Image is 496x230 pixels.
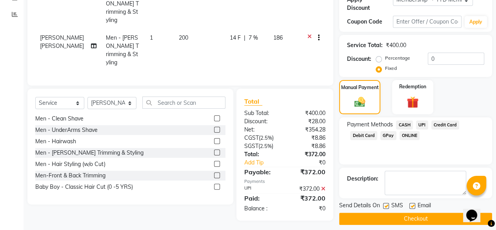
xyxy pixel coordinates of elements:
div: ₹372.00 [285,185,331,193]
label: Fixed [385,65,397,72]
div: ( ) [238,134,285,142]
span: CGST [244,134,259,141]
div: Discount: [238,117,285,126]
label: Redemption [399,83,426,90]
span: SMS [391,201,403,211]
span: Send Details On [339,201,380,211]
span: Payment Methods [347,120,393,129]
div: Coupon Code [347,18,393,26]
iframe: chat widget [463,199,488,222]
div: ₹372.00 [285,193,331,203]
img: _gift.svg [403,95,422,110]
span: Debit Card [350,131,377,140]
input: Search or Scan [142,97,225,109]
span: Credit Card [431,120,460,130]
div: Discount: [347,55,371,63]
div: Paid: [238,193,285,203]
div: ₹28.00 [285,117,331,126]
span: Total [244,97,262,106]
div: ₹0 [293,159,331,167]
div: Men - UnderArms Shave [35,126,98,134]
div: Total: [238,150,285,159]
div: Payments [244,178,325,185]
span: 200 [179,34,188,41]
button: Checkout [339,213,492,225]
div: ₹372.00 [285,167,331,177]
div: ₹372.00 [285,150,331,159]
span: ONLINE [400,131,420,140]
div: ( ) [238,142,285,150]
div: Men - Clean Shave [35,115,84,123]
span: 2.5% [260,135,272,141]
input: Enter Offer / Coupon Code [393,16,461,28]
div: ₹8.86 [285,134,331,142]
span: 7 % [248,34,258,42]
span: Email [418,201,431,211]
div: Description: [347,175,378,183]
div: Men - [PERSON_NAME] Trimming & Styling [35,149,144,157]
button: Apply [465,16,487,28]
span: 2.5% [260,143,272,149]
div: Payable: [238,167,285,177]
div: Men-Front & Back Trimming [35,172,105,180]
label: Percentage [385,55,410,62]
div: ₹400.00 [285,109,331,117]
label: Manual Payment [341,84,379,91]
div: ₹400.00 [386,41,406,49]
div: UPI [238,185,285,193]
a: Add Tip [238,159,293,167]
span: GPay [380,131,396,140]
span: 186 [273,34,283,41]
div: Men - Hair Styling (w/o Cut) [35,160,105,168]
span: 1 [150,34,153,41]
div: Balance : [238,204,285,213]
div: Sub Total: [238,109,285,117]
div: Net: [238,126,285,134]
span: 14 F [229,34,240,42]
span: CASH [396,120,413,130]
div: ₹354.28 [285,126,331,134]
div: Service Total: [347,41,383,49]
span: [PERSON_NAME] [PERSON_NAME] [40,34,84,49]
div: Men - Hairwash [35,137,76,146]
div: ₹8.86 [285,142,331,150]
div: ₹0 [285,204,331,213]
span: SGST [244,142,258,150]
img: _cash.svg [351,96,369,108]
span: Men - [PERSON_NAME] Trimming & Styling [106,34,139,66]
div: Baby Boy - Classic Hair Cut (0 -5 YRS) [35,183,133,191]
span: | [243,34,245,42]
span: UPI [416,120,428,130]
